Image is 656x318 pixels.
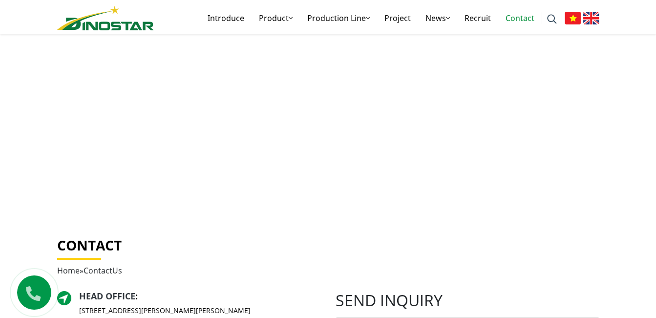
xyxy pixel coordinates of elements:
a: Product [252,2,300,34]
a: Contact [498,2,542,34]
img: search [547,14,557,24]
img: Vietnamese [565,12,581,24]
a: Production Line [300,2,377,34]
a: Introduce [200,2,252,34]
font: Product [259,13,289,23]
font: News [425,13,446,23]
font: Production Line [307,13,366,23]
p: [STREET_ADDRESS][PERSON_NAME][PERSON_NAME] [79,305,251,316]
a: News [418,2,457,34]
span: » Us [57,265,122,276]
a: Home [57,265,80,276]
a: Recruit [457,2,498,34]
h2: : [79,291,251,302]
a: Project [377,2,418,34]
h1: Contact [57,237,599,254]
img: directer [57,291,71,305]
img: logo [57,6,154,30]
h2: Send Inquiry [336,291,599,310]
img: English [583,12,599,24]
a: Head Office [79,290,135,302]
span: Contact [84,265,112,276]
